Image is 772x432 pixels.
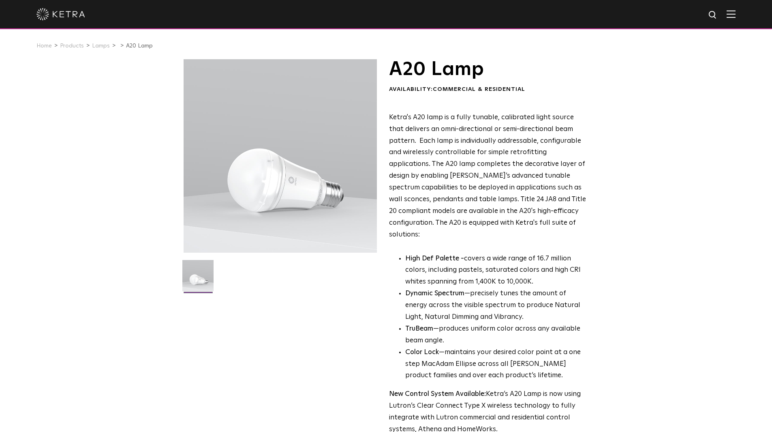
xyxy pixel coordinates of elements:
a: Lamps [92,43,110,49]
a: A20 Lamp [126,43,153,49]
a: Home [36,43,52,49]
div: Availability: [389,86,586,94]
strong: New Control System Available: [389,391,486,398]
img: Hamburger%20Nav.svg [727,10,736,18]
a: Products [60,43,84,49]
li: —precisely tunes the amount of energy across the visible spectrum to produce Natural Light, Natur... [405,288,586,323]
strong: High Def Palette - [405,255,464,262]
img: search icon [708,10,718,20]
h1: A20 Lamp [389,59,586,80]
img: ketra-logo-2019-white [36,8,85,20]
strong: TruBeam [405,325,433,332]
li: —produces uniform color across any available beam angle. [405,323,586,347]
strong: Dynamic Spectrum [405,290,464,297]
img: A20-Lamp-2021-Web-Square [182,260,214,297]
p: covers a wide range of 16.7 million colors, including pastels, saturated colors and high CRI whit... [405,253,586,288]
span: Ketra's A20 lamp is a fully tunable, calibrated light source that delivers an omni-directional or... [389,114,586,238]
span: Commercial & Residential [433,86,525,92]
li: —maintains your desired color point at a one step MacAdam Ellipse across all [PERSON_NAME] produc... [405,347,586,382]
strong: Color Lock [405,349,439,356]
